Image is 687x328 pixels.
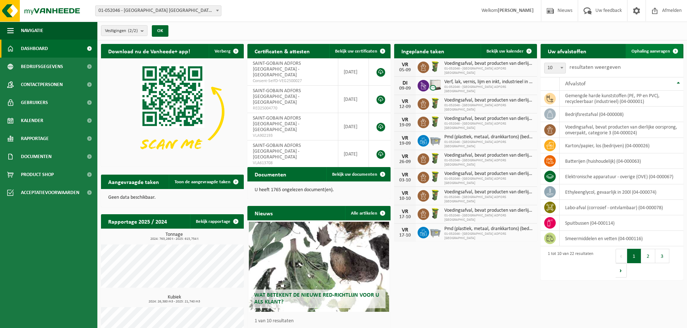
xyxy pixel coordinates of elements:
button: Verberg [209,44,243,58]
td: [DATE] [338,140,369,168]
span: SAINT-GOBAIN ADFORS [GEOGRAPHIC_DATA] - [GEOGRAPHIC_DATA] [253,61,301,78]
td: [DATE] [338,58,369,86]
div: VR [398,99,412,104]
span: Voedingsafval, bevat producten van dierlijke oorsprong, onverpakt, categorie 3 [444,61,533,67]
div: VR [398,135,412,141]
a: Bekijk rapportage [190,214,243,229]
div: 17-10 [398,233,412,238]
div: VR [398,190,412,196]
count: (2/2) [128,28,138,33]
span: Documenten [21,148,52,166]
span: Pmd (plastiek, metaal, drankkartons) (bedrijven) [444,226,533,232]
h3: Kubiek [105,295,244,304]
img: WB-0060-HPE-GN-50 [429,152,441,165]
span: Voedingsafval, bevat producten van dierlijke oorsprong, onverpakt, categorie 3 [444,98,533,103]
h3: Tonnage [105,232,244,241]
div: 09-09 [398,86,412,91]
img: WB-0060-HPE-GN-50 [429,116,441,128]
span: 01-052046 - [GEOGRAPHIC_DATA] ADFORS [GEOGRAPHIC_DATA] [444,85,533,94]
span: 01-052046 - [GEOGRAPHIC_DATA] ADFORS [GEOGRAPHIC_DATA] [444,122,533,130]
h2: Ingeplande taken [394,44,452,58]
span: Ophaling aanvragen [631,49,670,54]
span: 01-052046 - [GEOGRAPHIC_DATA] ADFORS [GEOGRAPHIC_DATA] [444,158,533,167]
span: Navigatie [21,22,43,40]
p: Geen data beschikbaar. [108,195,237,200]
img: WB-0060-HPE-GN-50 [429,60,441,73]
span: Bekijk uw kalender [486,49,524,54]
td: smeermiddelen en vetten (04-000116) [560,231,683,246]
td: elektronische apparatuur - overige (OVE) (04-000067) [560,169,683,184]
span: 2024: 763,260 t - 2025: 615,754 t [105,237,244,241]
button: 2 [641,249,655,263]
label: resultaten weergeven [569,64,621,70]
td: voedingsafval, bevat producten van dierlijke oorsprong, onverpakt, categorie 3 (04-000024) [560,122,683,138]
div: VR [398,117,412,123]
span: SAINT-GOBAIN ADFORS [GEOGRAPHIC_DATA] - [GEOGRAPHIC_DATA] [253,88,301,105]
span: Voedingsafval, bevat producten van dierlijke oorsprong, onverpakt, categorie 3 [444,171,533,177]
a: Bekijk uw certificaten [329,44,390,58]
span: 01-052046 - [GEOGRAPHIC_DATA] ADFORS [GEOGRAPHIC_DATA] [444,67,533,75]
span: 01-052046 - SAINT-GOBAIN ADFORS BELGIUM - BUGGENHOUT [95,5,221,16]
h2: Aangevraagde taken [101,175,166,189]
img: WB-0060-HPE-GN-50 [429,189,441,201]
img: WB-0060-HPE-GN-50 [429,207,441,220]
span: Gebruikers [21,94,48,112]
span: Voedingsafval, bevat producten van dierlijke oorsprong, onverpakt, categorie 3 [444,208,533,214]
a: Toon de aangevraagde taken [169,175,243,189]
span: Bekijk uw certificaten [335,49,377,54]
span: Kalender [21,112,43,130]
img: WB-2500-GAL-GY-01 [429,134,441,146]
a: Wat betekent de nieuwe RED-richtlijn voor u als klant? [249,222,389,312]
span: 01-052046 - [GEOGRAPHIC_DATA] ADFORS [GEOGRAPHIC_DATA] [444,140,533,149]
td: [DATE] [338,86,369,113]
button: Previous [616,249,627,263]
p: 1 van 10 resultaten [255,319,387,324]
div: 19-09 [398,123,412,128]
span: Product Shop [21,166,54,184]
div: 26-09 [398,159,412,165]
div: VR [398,227,412,233]
div: DI [398,80,412,86]
h2: Documenten [247,167,294,181]
span: Verberg [215,49,230,54]
span: Verf, lak, vernis, lijm en inkt, industrieel in ibc [444,79,533,85]
img: WB-0060-HPE-GN-50 [429,97,441,109]
button: Next [616,263,627,278]
span: 01-052046 - [GEOGRAPHIC_DATA] ADFORS [GEOGRAPHIC_DATA] [444,103,533,112]
span: Voedingsafval, bevat producten van dierlijke oorsprong, onverpakt, categorie 3 [444,153,533,158]
span: 2024: 26,380 m3 - 2025: 21,740 m3 [105,300,244,304]
span: Pmd (plastiek, metaal, drankkartons) (bedrijven) [444,134,533,140]
div: 1 tot 10 van 22 resultaten [544,248,593,278]
td: ethyleenglycol, gevaarlijk in 200l (04-000074) [560,184,683,200]
span: Afvalstof [565,81,586,87]
div: 05-09 [398,68,412,73]
a: Bekijk uw documenten [326,167,390,181]
td: labo-afval (corrosief - ontvlambaar) (04-000078) [560,200,683,215]
span: Voedingsafval, bevat producten van dierlijke oorsprong, onverpakt, categorie 3 [444,189,533,195]
img: WB-2500-GAL-GY-01 [429,226,441,238]
span: Bekijk uw documenten [332,172,377,177]
a: Alle artikelen [345,206,390,220]
div: 10-10 [398,196,412,201]
div: 12-09 [398,104,412,109]
div: VR [398,172,412,178]
span: Voedingsafval, bevat producten van dierlijke oorsprong, onverpakt, categorie 3 [444,116,533,122]
span: Vestigingen [105,26,138,36]
span: Contactpersonen [21,76,63,94]
a: Ophaling aanvragen [626,44,683,58]
span: RED25004770 [253,105,332,111]
td: bedrijfsrestafval (04-000008) [560,107,683,122]
span: SAINT-GOBAIN ADFORS [GEOGRAPHIC_DATA] - [GEOGRAPHIC_DATA] [253,116,301,132]
span: 01-052046 - [GEOGRAPHIC_DATA] ADFORS [GEOGRAPHIC_DATA] [444,214,533,222]
div: VR [398,209,412,215]
span: 01-052046 - [GEOGRAPHIC_DATA] ADFORS [GEOGRAPHIC_DATA] [444,177,533,185]
span: Bedrijfsgegevens [21,58,63,76]
span: Rapportage [21,130,49,148]
span: 01-052046 - [GEOGRAPHIC_DATA] ADFORS [GEOGRAPHIC_DATA] [444,195,533,204]
span: 10 [544,63,566,73]
button: 3 [655,249,669,263]
img: Download de VHEPlus App [101,58,244,165]
img: WB-0060-HPE-GN-50 [429,171,441,183]
h2: Download nu de Vanheede+ app! [101,44,197,58]
span: Wat betekent de nieuwe RED-richtlijn voor u als klant? [254,292,379,305]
